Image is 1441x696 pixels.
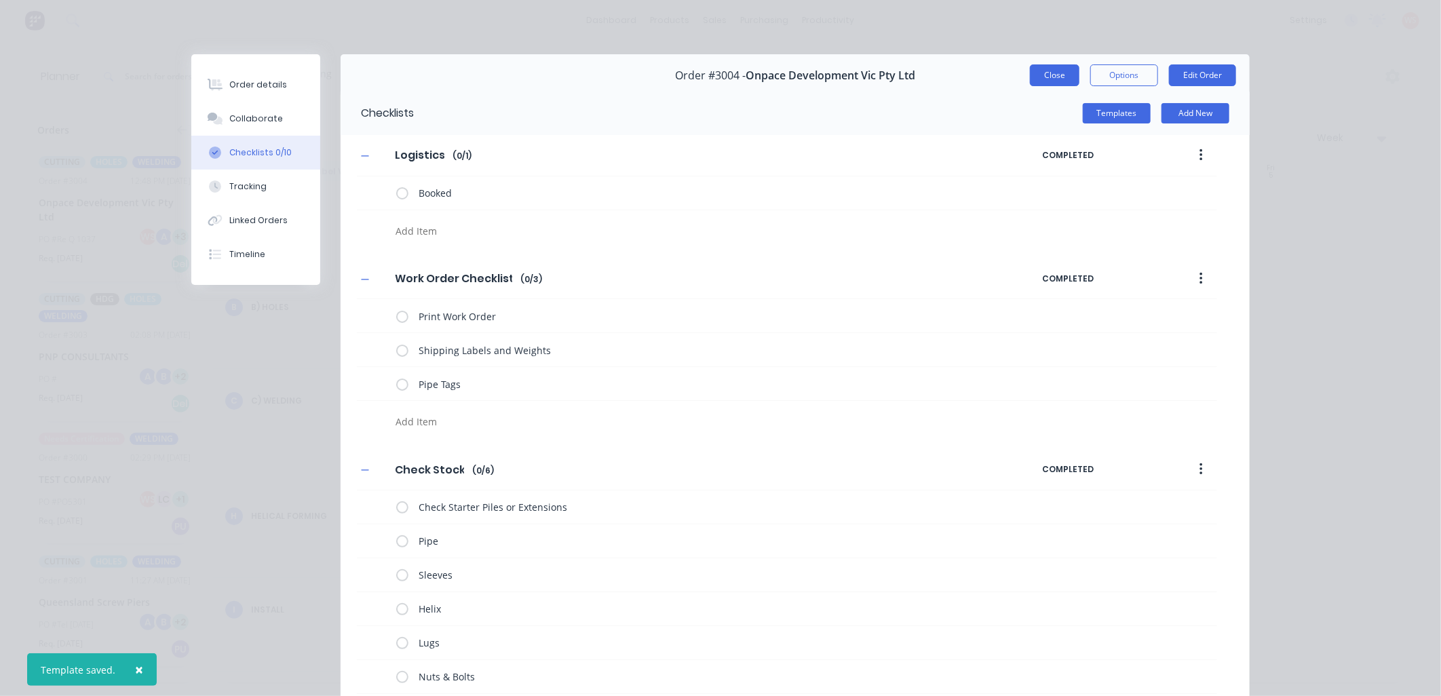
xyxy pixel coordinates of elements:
[414,565,1007,585] textarea: Sleeves
[1043,149,1158,161] span: COMPLETED
[1043,273,1158,285] span: COMPLETED
[520,273,542,286] span: ( 0 / 3 )
[414,531,1007,551] textarea: Pipe
[472,465,494,477] span: ( 0 / 6 )
[229,79,287,91] div: Order details
[387,145,453,166] input: Enter Checklist name
[1030,64,1079,86] button: Close
[675,69,746,82] span: Order #3004 -
[191,136,320,170] button: Checklists 0/10
[1090,64,1158,86] button: Options
[453,150,472,162] span: ( 0 / 1 )
[746,69,915,82] span: Onpace Development Vic Pty Ltd
[41,663,115,677] div: Template saved.
[229,248,265,260] div: Timeline
[229,180,267,193] div: Tracking
[387,459,472,480] input: Enter Checklist name
[414,599,1007,619] textarea: Helix
[229,113,283,125] div: Collaborate
[414,497,1007,517] textarea: Check Starter Piles or Extensions
[191,170,320,204] button: Tracking
[1161,103,1229,123] button: Add New
[229,147,292,159] div: Checklists 0/10
[414,307,1007,326] textarea: Print Work Order
[414,633,1007,653] textarea: Lugs
[1083,103,1151,123] button: Templates
[1169,64,1236,86] button: Edit Order
[191,68,320,102] button: Order details
[414,183,1007,203] textarea: Booked
[1043,463,1158,476] span: COMPLETED
[191,102,320,136] button: Collaborate
[229,214,288,227] div: Linked Orders
[191,204,320,237] button: Linked Orders
[341,92,414,135] div: Checklists
[191,237,320,271] button: Timeline
[414,341,1007,360] textarea: Shipping Labels and Weights
[387,269,520,289] input: Enter Checklist name
[135,660,143,679] span: ×
[121,653,157,686] button: Close
[414,667,1007,687] textarea: Nuts & Bolts
[414,374,1007,394] textarea: Pipe Tags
